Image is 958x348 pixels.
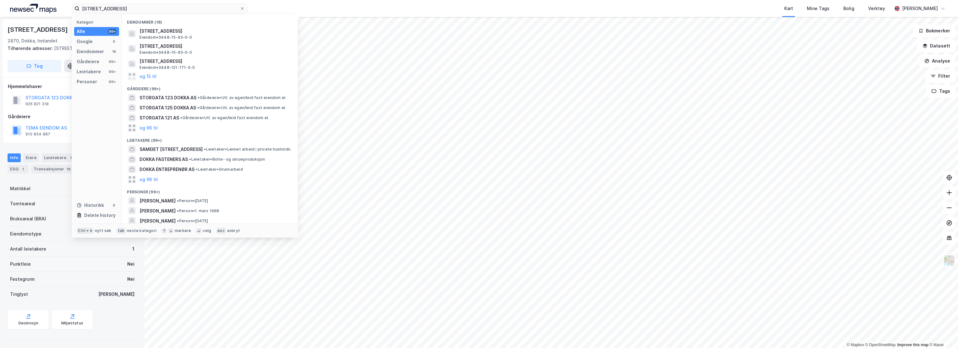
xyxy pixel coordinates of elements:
[10,4,57,13] img: logo.a4113a55bc3d86da70a041830d287a7e.svg
[8,45,132,52] div: [STREET_ADDRESS]
[140,104,196,112] span: STORGATA 125 DOKKA AS
[140,197,176,205] span: [PERSON_NAME]
[140,124,158,132] button: og 96 til
[897,343,928,347] a: Improve this map
[177,218,179,223] span: •
[140,217,176,225] span: [PERSON_NAME]
[8,60,62,72] button: Tag
[108,59,117,64] div: 99+
[25,102,49,107] div: 926 821 318
[112,49,117,54] div: 18
[108,29,117,34] div: 99+
[926,85,955,97] button: Tags
[122,133,298,144] div: Leietakere (99+)
[10,260,31,268] div: Punktleie
[140,207,176,215] span: [PERSON_NAME]
[8,46,54,51] span: Tilhørende adresser:
[95,228,112,233] div: nytt søk
[847,343,864,347] a: Mapbox
[77,228,94,234] div: Ctrl + k
[41,153,76,162] div: Leietakere
[902,5,938,12] div: [PERSON_NAME]
[8,165,29,174] div: ESG
[8,153,21,162] div: Info
[784,5,793,12] div: Kart
[77,28,85,35] div: Alle
[196,167,243,172] span: Leietaker • Grunnarbeid
[189,157,191,162] span: •
[227,228,240,233] div: avbryt
[77,68,101,75] div: Leietakere
[917,40,955,52] button: Datasett
[10,290,28,298] div: Tinglyst
[10,185,30,192] div: Matrikkel
[198,95,286,100] span: Gårdeiere • Utl. av egen/leid fast eiendom el.
[140,156,188,163] span: DOKKA FASTENERS AS
[18,321,39,326] div: Geoinnsyn
[925,70,955,82] button: Filter
[807,5,829,12] div: Mine Tags
[77,78,97,86] div: Personer
[140,65,195,70] span: Eiendom • 3448-121-171-0-0
[10,275,35,283] div: Festegrunn
[189,157,265,162] span: Leietaker • Bolte- og skrueproduksjon
[77,58,99,65] div: Gårdeiere
[122,15,298,26] div: Eiendommer (18)
[140,176,158,183] button: og 96 til
[140,27,290,35] span: [STREET_ADDRESS]
[84,212,116,219] div: Delete history
[65,166,72,172] div: 16
[140,146,203,153] span: SAMEIET [STREET_ADDRESS]
[108,69,117,74] div: 99+
[180,115,269,120] span: Gårdeiere • Utl. av egen/leid fast eiendom el.
[140,94,196,102] span: STORGATA 123 DOKKA AS
[98,290,134,298] div: [PERSON_NAME]
[108,79,117,84] div: 99+
[204,147,291,152] span: Leietaker • Lønnet arbeid i private husholdn.
[20,166,26,172] div: 1
[68,155,74,161] div: 1
[8,113,137,120] div: Gårdeiere
[868,5,885,12] div: Verktøy
[140,58,290,65] span: [STREET_ADDRESS]
[122,185,298,196] div: Personer (99+)
[77,20,119,25] div: Kategori
[61,321,83,326] div: Miljøstatus
[77,38,93,45] div: Google
[10,200,35,207] div: Tomteareal
[919,55,955,67] button: Analyse
[216,228,226,234] div: esc
[927,318,958,348] div: Kontrollprogram for chat
[117,228,126,234] div: tab
[127,275,134,283] div: Nei
[140,114,179,122] span: STORGATA 121 AS
[10,215,46,223] div: Bruksareal (BRA)
[127,228,156,233] div: neste kategori
[140,166,194,173] span: DOKKA ENTREPRENØR AS
[112,39,117,44] div: 0
[140,35,192,40] span: Eiendom • 3448-15-93-0-0
[203,228,211,233] div: velg
[10,230,41,238] div: Eiendomstype
[843,5,854,12] div: Bolig
[140,50,192,55] span: Eiendom • 3448-15-93-0-0
[196,167,198,172] span: •
[943,255,955,267] img: Z
[77,48,104,55] div: Eiendommer
[8,37,57,45] div: 2870, Dokka, Innlandet
[127,260,134,268] div: Nei
[140,42,290,50] span: [STREET_ADDRESS]
[177,198,208,203] span: Person • [DATE]
[177,208,219,213] span: Person • 1. mars 1998
[180,115,182,120] span: •
[132,245,134,253] div: 1
[198,95,200,100] span: •
[865,343,896,347] a: OpenStreetMap
[197,105,286,110] span: Gårdeiere • Utl. av egen/leid fast eiendom el.
[112,203,117,208] div: 0
[25,132,50,137] div: 910 854 887
[197,105,199,110] span: •
[177,218,208,224] span: Person • [DATE]
[79,4,240,13] input: Søk på adresse, matrikkel, gårdeiere, leietakere eller personer
[140,73,156,80] button: og 15 til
